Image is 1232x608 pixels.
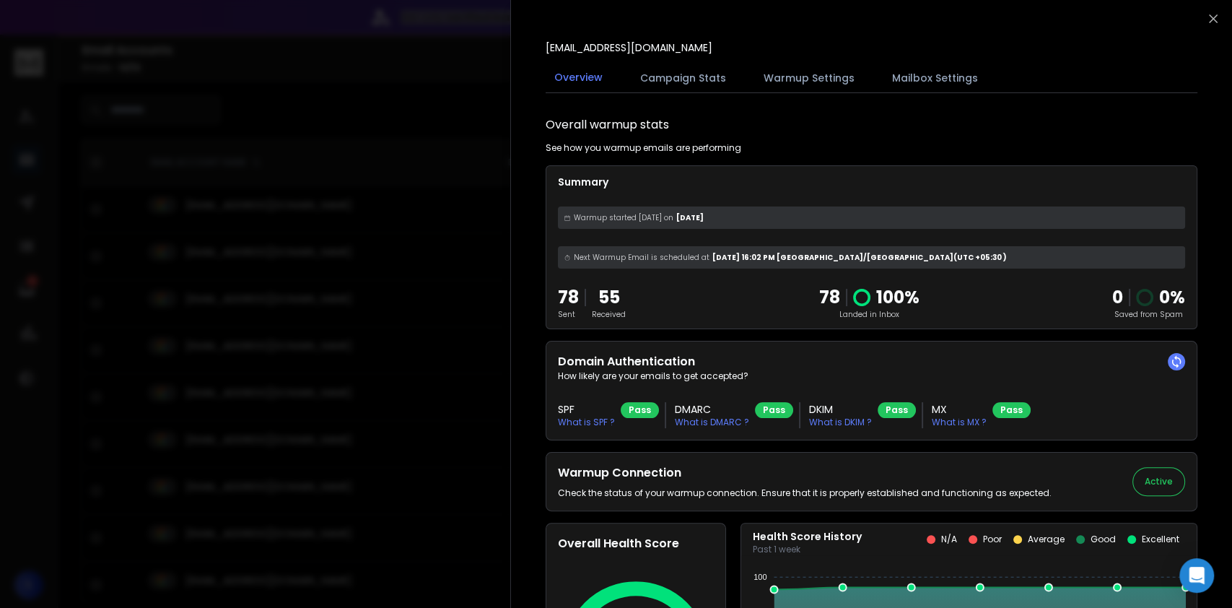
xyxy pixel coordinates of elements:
p: 100 % [876,286,919,309]
p: Good [1091,534,1116,545]
h1: Overall warmup stats [546,116,669,134]
h3: MX [932,402,987,417]
p: What is DKIM ? [809,417,872,428]
span: Warmup started [DATE] on [574,212,673,223]
button: Warmup Settings [755,62,863,94]
div: [DATE] 16:02 PM [GEOGRAPHIC_DATA]/[GEOGRAPHIC_DATA] (UTC +05:30 ) [558,246,1185,269]
p: Past 1 week [753,544,862,555]
p: Average [1028,534,1065,545]
p: [EMAIL_ADDRESS][DOMAIN_NAME] [546,40,712,55]
h2: Overall Health Score [558,535,714,552]
h2: Domain Authentication [558,353,1185,370]
h3: DMARC [675,402,749,417]
button: Campaign Stats [632,62,735,94]
h3: SPF [558,402,615,417]
p: Summary [558,175,1185,189]
p: How likely are your emails to get accepted? [558,370,1185,382]
button: Active [1132,467,1185,496]
p: Received [592,309,626,320]
div: Open Intercom Messenger [1179,558,1214,593]
button: Overview [546,61,611,95]
p: Check the status of your warmup connection. Ensure that it is properly established and functionin... [558,487,1052,499]
p: 55 [592,286,626,309]
div: Pass [878,402,916,418]
p: 0 % [1159,286,1185,309]
p: What is SPF ? [558,417,615,428]
p: Landed in Inbox [819,309,919,320]
p: Excellent [1142,534,1179,545]
p: N/A [941,534,957,545]
strong: 0 [1112,285,1123,309]
p: 78 [819,286,840,309]
div: [DATE] [558,207,1185,229]
p: Poor [983,534,1002,545]
div: Pass [992,402,1031,418]
p: 78 [558,286,579,309]
span: Next Warmup Email is scheduled at [574,252,709,263]
div: Pass [621,402,659,418]
p: Saved from Spam [1112,309,1185,320]
div: Pass [755,402,793,418]
p: What is DMARC ? [675,417,749,428]
p: Sent [558,309,579,320]
p: What is MX ? [932,417,987,428]
h3: DKIM [809,402,872,417]
tspan: 100 [753,573,766,581]
p: Health Score History [753,529,862,544]
button: Mailbox Settings [883,62,987,94]
h2: Warmup Connection [558,464,1052,482]
p: See how you warmup emails are performing [546,142,741,154]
